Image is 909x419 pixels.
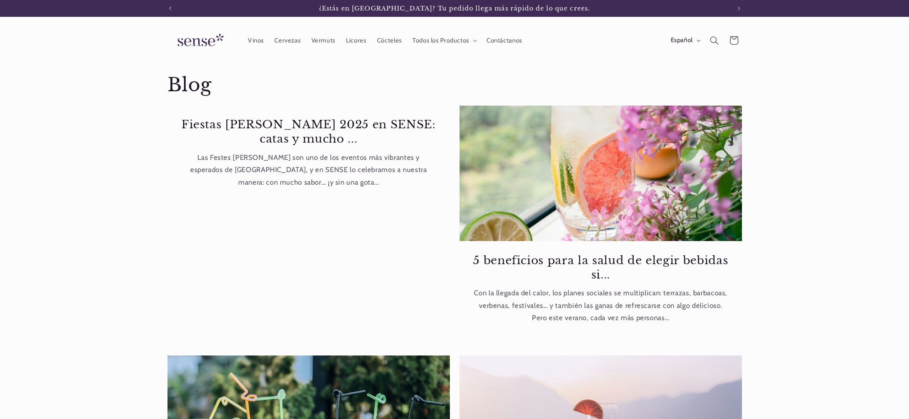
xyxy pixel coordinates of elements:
button: Español [665,32,704,49]
span: Español [671,36,693,45]
h1: Blog [167,73,742,97]
span: Cervezas [274,37,300,45]
a: Sense [164,25,234,56]
a: Vinos [242,31,269,50]
span: Contáctanos [486,37,522,45]
a: Contáctanos [481,31,527,50]
a: Cócteles [372,31,407,50]
a: Fiestas [PERSON_NAME] 2025 en SENSE: catas y mucho ... [181,118,436,146]
summary: Búsqueda [704,31,724,50]
summary: Todos los Productos [407,31,481,50]
span: Todos los Productos [412,37,469,45]
a: Cervezas [269,31,306,50]
span: Licores [346,37,366,45]
span: Vermuts [311,37,335,45]
a: Vermuts [306,31,341,50]
a: 5 beneficios para la salud de elegir bebidas si... [473,253,729,282]
span: Cócteles [377,37,402,45]
a: Licores [341,31,372,50]
span: Vinos [248,37,264,45]
img: Sense [167,29,231,53]
span: ¿Estás en [GEOGRAPHIC_DATA]? Tu pedido llega más rápido de lo que crees. [319,5,590,12]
